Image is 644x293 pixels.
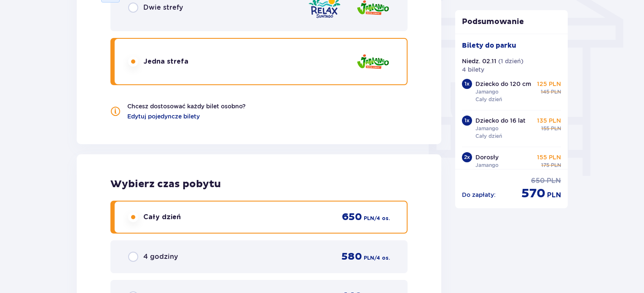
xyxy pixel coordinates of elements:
[462,79,472,89] div: 1 x
[498,57,523,65] p: ( 1 dzień )
[127,102,246,110] p: Chcesz dostosować każdy bilet osobno?
[462,41,516,50] p: Bilety do parku
[475,161,499,169] p: Jamango
[475,88,499,96] p: Jamango
[374,254,390,262] span: / 4 os.
[537,116,561,125] p: 135 PLN
[143,212,181,222] span: Cały dzień
[143,3,183,12] span: Dwie strefy
[551,161,561,169] span: PLN
[547,176,561,185] span: PLN
[143,57,188,66] span: Jedna strefa
[475,153,499,161] p: Dorosły
[462,116,472,126] div: 1 x
[475,80,531,88] p: Dziecko do 120 cm
[541,125,549,132] span: 155
[127,112,200,121] a: Edytuj pojedyncze bilety
[110,178,408,191] h2: Wybierz czas pobytu
[364,215,374,222] span: PLN
[475,132,502,140] p: Cały dzień
[551,125,561,132] span: PLN
[356,50,390,74] img: Jamango
[462,57,496,65] p: Niedz. 02.11
[547,191,561,200] span: PLN
[475,116,526,125] p: Dziecko do 16 lat
[521,185,545,202] span: 570
[455,17,568,27] p: Podsumowanie
[537,80,561,88] p: 125 PLN
[364,254,374,262] span: PLN
[341,250,362,263] span: 580
[143,252,178,261] span: 4 godziny
[462,65,484,74] p: 4 bilety
[462,191,496,199] p: Do zapłaty :
[531,176,545,185] span: 650
[475,125,499,132] p: Jamango
[374,215,390,222] span: / 4 os.
[475,96,502,103] p: Cały dzień
[541,161,549,169] span: 175
[342,211,362,223] span: 650
[541,88,549,96] span: 145
[551,88,561,96] span: PLN
[462,152,472,162] div: 2 x
[537,153,561,161] p: 155 PLN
